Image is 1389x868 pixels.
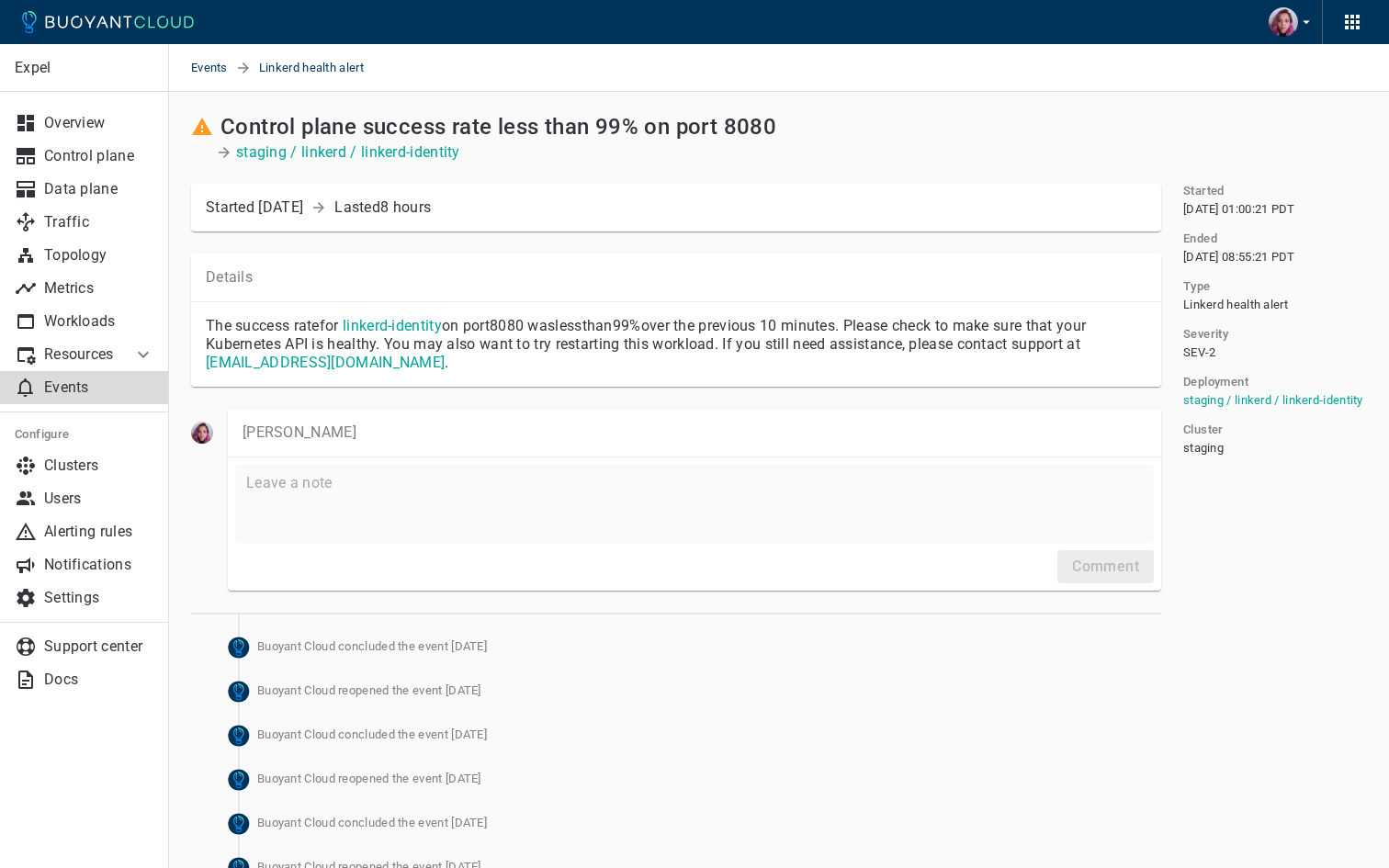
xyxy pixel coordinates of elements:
[1183,345,1216,360] span: SEV-2
[44,147,154,165] p: Control plane
[1183,441,1224,456] span: staging
[1269,7,1298,37] img: Char Custodio
[44,345,118,364] p: Resources
[206,268,1146,287] p: Details
[44,671,154,689] p: Docs
[257,683,481,697] span: Buoyant Cloud reopened the event
[191,44,235,92] a: Events
[236,143,460,162] a: staging / linkerd / linkerd-identity
[44,490,154,508] p: Users
[44,378,154,397] p: Events
[1183,250,1295,265] span: [DATE] 08:55:21 PDT
[44,523,154,541] p: Alerting rules
[206,317,1146,372] p: The success rate for on port 8080 was less than 99% over the previous 10 minutes. Please check to...
[44,279,154,298] p: Metrics
[334,198,431,217] p: Lasted 8 hours
[44,246,154,265] p: Topology
[220,114,776,140] h2: Control plane success rate less than 99% on port 8080
[44,180,154,198] p: Data plane
[258,198,303,216] relative-time: [DATE]
[15,59,153,77] p: Expel
[44,637,154,656] p: Support center
[259,44,386,92] span: Linkerd health alert
[343,317,442,334] a: linkerd-identity
[257,727,487,741] span: Buoyant Cloud concluded the event
[1183,423,1224,437] h5: Cluster
[206,354,445,371] a: [EMAIL_ADDRESS][DOMAIN_NAME]
[1183,184,1225,198] h5: Started
[44,556,154,574] p: Notifications
[1183,202,1295,217] span: [DATE] 01:00:21 PDT
[44,213,154,231] p: Traffic
[44,312,154,331] p: Workloads
[446,683,481,697] relative-time: [DATE]
[451,816,487,829] relative-time: [DATE]
[243,423,1146,442] p: [PERSON_NAME]
[15,427,154,442] h5: Configure
[451,639,487,653] relative-time: [DATE]
[257,639,487,653] span: Buoyant Cloud concluded the event
[257,772,481,785] span: Buoyant Cloud reopened the event
[257,816,487,829] span: Buoyant Cloud concluded the event
[191,422,213,444] img: char.custodio@expel.io
[446,772,481,785] relative-time: [DATE]
[1183,231,1217,246] h5: Ended
[451,727,487,741] relative-time: [DATE]
[44,114,154,132] p: Overview
[206,198,303,217] div: Started
[1183,393,1363,407] a: staging / linkerd / linkerd-identity
[1183,375,1248,389] h5: Deployment
[44,457,154,475] p: Clusters
[1183,327,1228,342] h5: Severity
[1183,298,1288,312] span: Linkerd health alert
[44,589,154,607] p: Settings
[1183,279,1211,294] h5: Type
